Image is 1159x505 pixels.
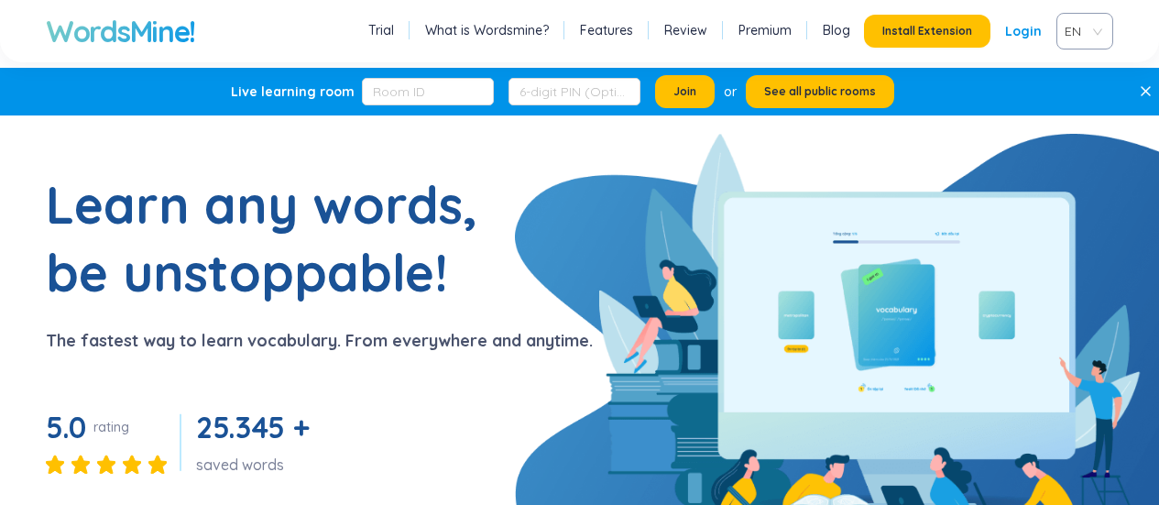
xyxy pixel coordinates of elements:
[231,82,355,101] div: Live learning room
[580,21,633,39] a: Features
[746,75,894,108] button: See all public rooms
[362,78,494,105] input: Room ID
[508,78,640,105] input: 6-digit PIN (Optional)
[738,21,792,39] a: Premium
[425,21,549,39] a: What is Wordsmine?
[46,328,593,354] p: The fastest way to learn vocabulary. From everywhere and anytime.
[673,84,696,99] span: Join
[864,15,990,48] button: Install Extension
[196,455,316,475] div: saved words
[46,13,195,49] a: WordsMine!
[196,409,309,445] span: 25.345 +
[1065,17,1098,45] span: VIE
[664,21,707,39] a: Review
[1005,15,1042,48] a: Login
[655,75,715,108] button: Join
[724,82,737,102] div: or
[46,170,504,306] h1: Learn any words, be unstoppable!
[46,409,86,445] span: 5.0
[93,418,129,436] div: rating
[823,21,850,39] a: Blog
[882,24,972,38] span: Install Extension
[764,84,876,99] span: See all public rooms
[368,21,394,39] a: Trial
